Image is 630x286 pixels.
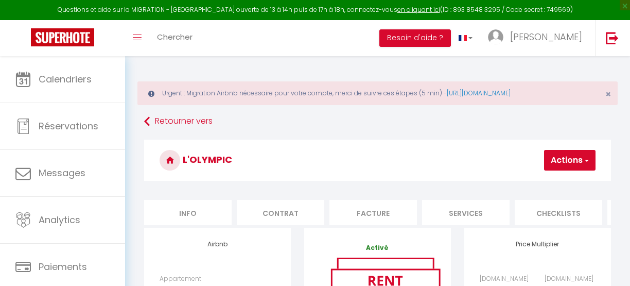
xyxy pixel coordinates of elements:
p: Activé [320,243,435,253]
span: [PERSON_NAME] [510,30,582,43]
button: Actions [544,150,596,171]
iframe: LiveChat chat widget [587,243,630,286]
a: Retourner vers [144,112,611,131]
div: Urgent : Migration Airbnb nécessaire pour votre compte, merci de suivre ces étapes (5 min) - [137,81,618,105]
h3: L'Olympic [144,140,611,181]
li: Contrat [237,200,324,225]
a: en cliquant ici [397,5,440,14]
span: Réservations [39,120,98,132]
label: [DOMAIN_NAME] [545,274,593,284]
a: [URL][DOMAIN_NAME] [447,89,511,97]
span: Calendriers [39,73,92,86]
h4: Airbnb [160,241,275,248]
span: × [605,88,611,100]
a: ... [PERSON_NAME] [480,20,595,56]
a: Chercher [149,20,200,56]
li: Checklists [515,200,602,225]
span: Analytics [39,213,80,226]
button: Close [605,90,611,99]
button: Besoin d'aide ? [379,29,451,47]
label: [DOMAIN_NAME] [480,274,529,284]
span: Chercher [157,31,192,42]
img: Super Booking [31,28,94,46]
img: ... [488,29,503,45]
span: Messages [39,166,85,179]
h4: Price Multiplier [480,241,596,248]
span: Paiements [39,260,87,273]
li: Services [422,200,510,225]
img: logout [606,31,619,44]
label: Appartement [160,274,201,284]
li: Facture [329,200,417,225]
li: Info [144,200,232,225]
